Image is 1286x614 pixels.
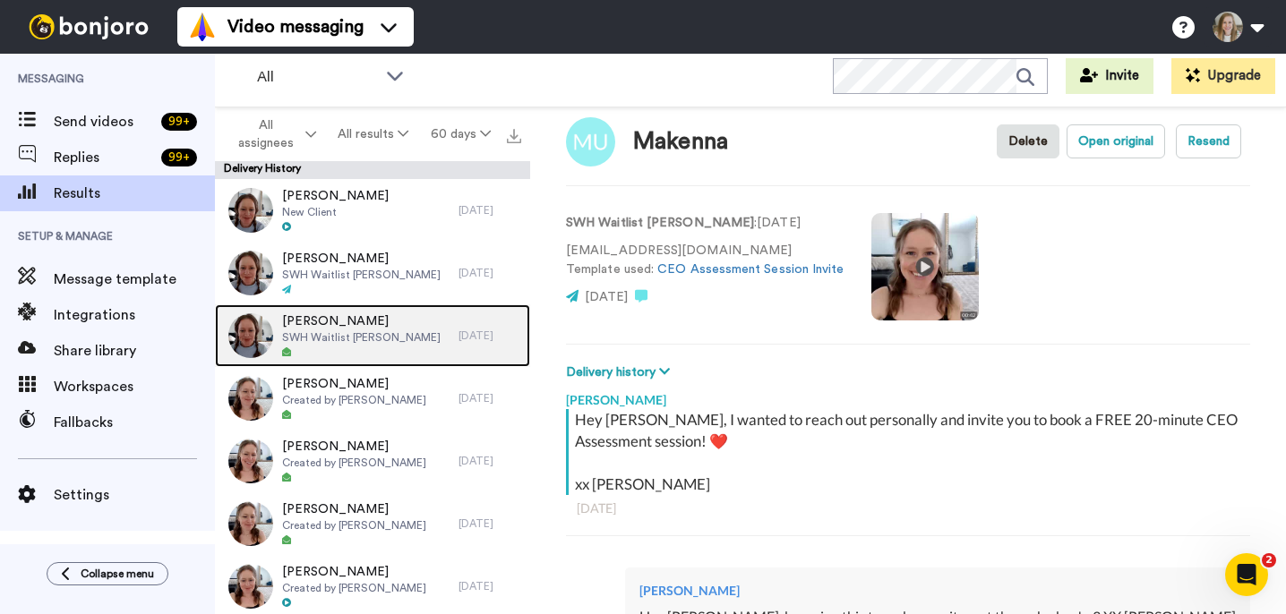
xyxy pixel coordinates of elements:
div: [PERSON_NAME] [639,582,1236,600]
img: a9b340d5-3ee7-44cf-9c0d-d1914ed02eed-thumb.jpg [228,501,273,546]
button: Resend [1176,124,1241,158]
div: Makenna [633,129,728,155]
img: 23d3f66f-ed96-43f2-9375-da3722845f4d-thumb.jpg [228,251,273,295]
span: [PERSON_NAME] [282,438,426,456]
a: [PERSON_NAME]Created by [PERSON_NAME][DATE] [215,492,530,555]
img: 9c5a3581-a83b-41a7-a231-db9acc23f6b6-thumb.jpg [228,188,273,233]
span: Send videos [54,111,154,132]
button: Collapse menu [47,562,168,585]
button: 60 days [420,118,502,150]
strong: SWH Waitlist [PERSON_NAME] [566,217,754,229]
span: [PERSON_NAME] [282,563,426,581]
span: 2 [1262,553,1276,567]
div: [PERSON_NAME] [566,382,1250,409]
span: Results [54,183,215,204]
div: Hey [PERSON_NAME], I wanted to reach out personally and invite you to book a FREE 20-minute CEO A... [575,409,1246,495]
span: Settings [54,484,215,506]
button: Delivery history [566,362,675,382]
span: [PERSON_NAME] [282,250,441,268]
span: [DATE] [585,291,628,303]
a: [PERSON_NAME]Created by [PERSON_NAME][DATE] [215,367,530,430]
div: [DATE] [459,203,521,217]
span: Created by [PERSON_NAME] [282,581,426,595]
button: Invite [1066,58,1153,94]
img: bj-logo-header-white.svg [21,14,156,39]
span: Replies [54,147,154,168]
span: Workspaces [54,376,215,397]
div: [DATE] [577,499,1239,517]
span: [PERSON_NAME] [282,500,426,518]
img: 46ac9af9-8e57-4577-b8a1-af64e1e071b1-thumb.jpg [228,313,273,358]
img: Image of Makenna [566,117,615,166]
span: All [257,66,377,88]
img: a42b4277-7497-4fa1-b8bb-f1c4eeecf023-thumb.jpg [228,439,273,483]
img: export.svg [507,129,521,143]
span: Integrations [54,304,215,326]
img: vm-color.svg [188,13,217,41]
img: 09135236-9fad-4631-9a24-465caec72807-thumb.jpg [228,376,273,421]
button: Upgrade [1171,58,1275,94]
div: [DATE] [459,579,521,593]
button: Delete [997,124,1059,158]
a: [PERSON_NAME]New Client[DATE] [215,179,530,242]
iframe: Intercom live chat [1225,553,1268,596]
button: Export all results that match these filters now. [502,121,527,148]
span: New Client [282,205,389,219]
div: Delivery History [215,161,530,179]
button: All results [327,118,419,150]
span: Video messaging [227,14,364,39]
div: [DATE] [459,391,521,405]
span: SWH Waitlist [PERSON_NAME] [282,330,441,345]
div: [DATE] [459,328,521,343]
a: [PERSON_NAME]SWH Waitlist [PERSON_NAME][DATE] [215,242,530,304]
span: Message template [54,269,215,290]
span: Share library [54,340,215,362]
button: Open original [1067,124,1165,158]
button: All assignees [219,109,327,159]
span: Created by [PERSON_NAME] [282,518,426,533]
span: [PERSON_NAME] [282,375,426,393]
span: Created by [PERSON_NAME] [282,456,426,470]
a: CEO Assessment Session Invite [657,263,844,276]
p: [EMAIL_ADDRESS][DOMAIN_NAME] Template used: [566,242,844,279]
span: Collapse menu [81,567,154,581]
span: [PERSON_NAME] [282,187,389,205]
div: 99 + [161,149,197,166]
img: 1ed97b65-0857-41cd-ac61-8738c8b6276f-thumb.jpg [228,564,273,609]
span: Created by [PERSON_NAME] [282,393,426,407]
p: : [DATE] [566,214,844,233]
span: SWH Waitlist [PERSON_NAME] [282,268,441,282]
span: All assignees [229,116,302,152]
div: 99 + [161,113,197,131]
a: [PERSON_NAME]SWH Waitlist [PERSON_NAME][DATE] [215,304,530,367]
span: [PERSON_NAME] [282,312,441,330]
div: [DATE] [459,516,521,531]
a: [PERSON_NAME]Created by [PERSON_NAME][DATE] [215,430,530,492]
div: [DATE] [459,266,521,280]
div: [DATE] [459,454,521,468]
span: Fallbacks [54,412,215,433]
